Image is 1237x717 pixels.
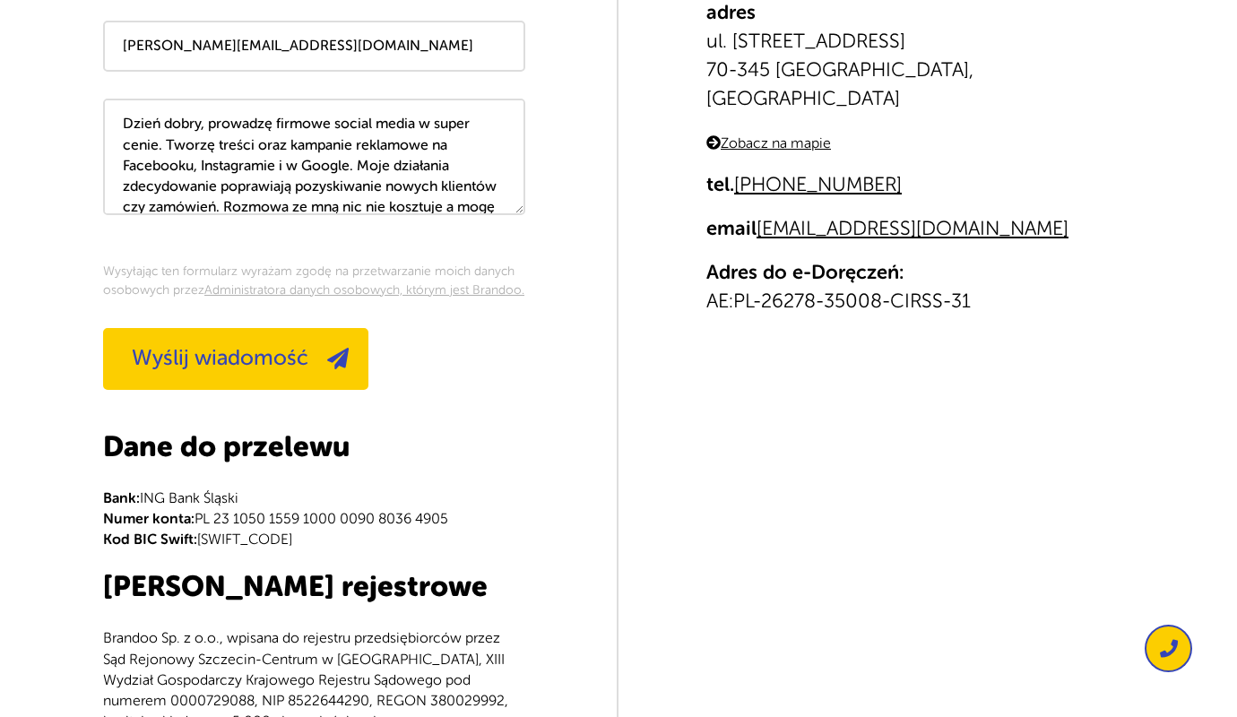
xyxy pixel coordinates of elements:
a: Administratora danych osobowych, którym jest Brandoo. [204,283,524,297]
h3: Dane do przelewu [103,433,525,462]
strong: Numer konta: [103,511,195,527]
a: [PHONE_NUMBER] [734,174,902,195]
p: ING Bank Śląski PL 23 1050 1559 1000 0090 8036 4905 [SWIFT_CODE] [103,488,525,551]
p: AE:PL-26278-35008-CIRSS-31 [706,258,1134,316]
strong: Bank: [103,490,140,506]
strong: Adres do e-Doręczeń: [706,261,904,283]
input: Adres email [103,21,525,72]
a: [EMAIL_ADDRESS][DOMAIN_NAME] [757,218,1068,239]
strong: adres [706,1,756,23]
strong: Kod BIC Swift: [103,531,197,548]
a: Zobacz na mapie [706,135,831,151]
strong: tel. [706,173,734,195]
strong: email [706,217,757,239]
p: Wysyłając ten formularz wyrażam zgodę na przetwarzanie moich danych osobowych przez [103,263,525,299]
button: Wyślij wiadomość [103,328,368,390]
span: Wyślij wiadomość [132,346,308,370]
h3: [PERSON_NAME] rejestrowe [103,573,525,601]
